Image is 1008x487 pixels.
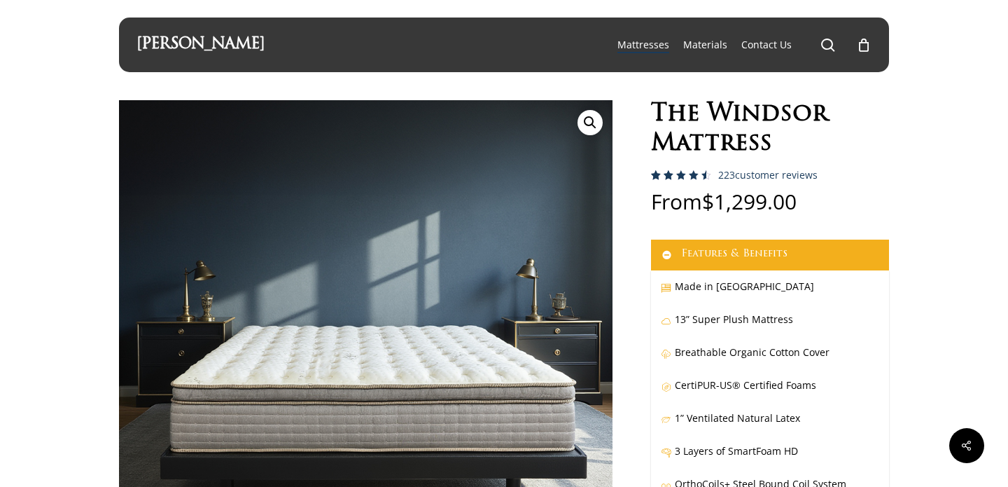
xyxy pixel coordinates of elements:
a: Mattresses [617,38,669,52]
a: Materials [683,38,727,52]
span: 223 [718,168,735,181]
bdi: 1,299.00 [702,187,797,216]
p: CertiPUR-US® Certified Foams [661,376,879,409]
p: 1” Ventilated Natural Latex [661,409,879,442]
p: From [651,191,889,240]
a: Features & Benefits [651,240,889,270]
a: Cart [856,37,871,53]
p: Made in [GEOGRAPHIC_DATA] [661,277,879,310]
span: Materials [683,38,727,51]
span: 223 [651,170,673,193]
a: [PERSON_NAME] [136,37,265,53]
p: 3 Layers of SmartFoam HD [661,442,879,475]
p: 13” Super Plush Mattress [661,310,879,343]
a: Contact Us [741,38,792,52]
p: Breathable Organic Cotton Cover [661,343,879,376]
span: Rated out of 5 based on customer ratings [651,170,706,239]
span: Contact Us [741,38,792,51]
h1: The Windsor Mattress [651,100,889,159]
span: $ [702,187,714,216]
nav: Main Menu [610,18,871,72]
div: Rated 4.59 out of 5 [651,170,711,180]
a: View full-screen image gallery [577,110,603,135]
a: 223customer reviews [718,170,818,181]
span: Mattresses [617,38,669,51]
